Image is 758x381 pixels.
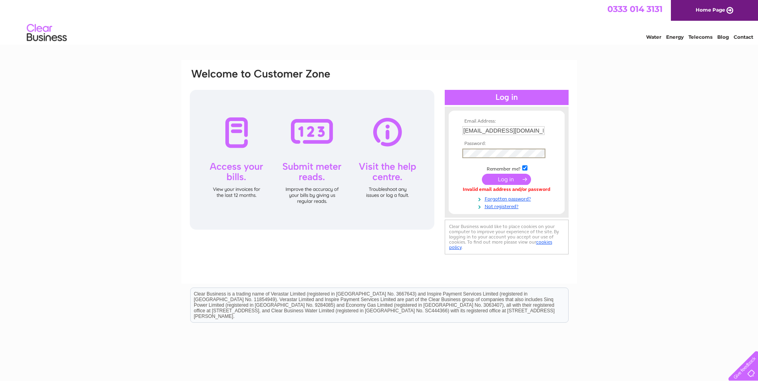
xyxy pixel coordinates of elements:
div: Clear Business is a trading name of Verastar Limited (registered in [GEOGRAPHIC_DATA] No. 3667643... [191,4,568,39]
a: Forgotten password? [462,194,553,202]
a: Telecoms [688,34,712,40]
div: Invalid email address and/or password [462,187,551,192]
a: Not registered? [462,202,553,210]
th: Email Address: [460,119,553,124]
td: Remember me? [460,164,553,172]
input: Submit [482,174,531,185]
div: Clear Business would like to place cookies on your computer to improve your experience of the sit... [445,220,569,254]
th: Password: [460,141,553,147]
a: Water [646,34,661,40]
img: logo.png [26,21,67,45]
a: Energy [666,34,684,40]
a: cookies policy [449,239,552,250]
a: Blog [717,34,729,40]
a: 0333 014 3131 [607,4,663,14]
a: Contact [734,34,753,40]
